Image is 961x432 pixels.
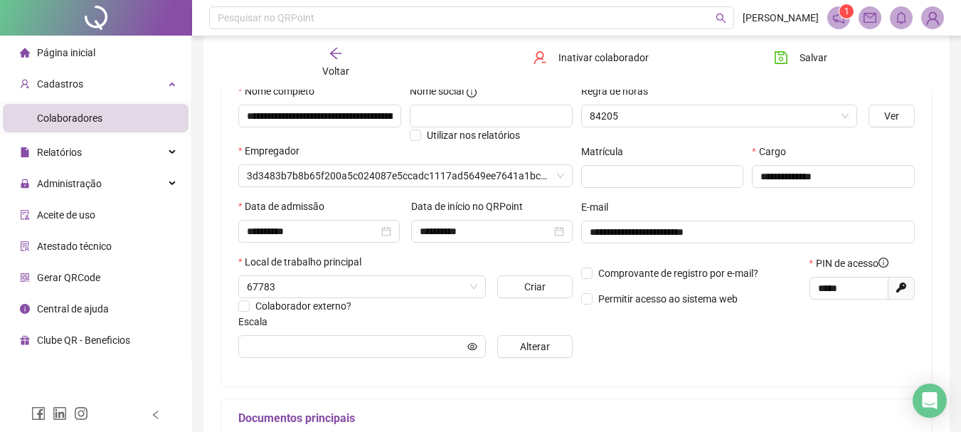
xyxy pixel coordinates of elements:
span: facebook [31,406,46,421]
span: instagram [74,406,88,421]
span: info-circle [467,88,477,98]
div: Open Intercom Messenger [913,384,947,418]
label: E-mail [581,199,617,215]
span: save [774,51,788,65]
span: Atestado técnico [37,241,112,252]
span: [PERSON_NAME] [743,10,819,26]
span: Central de ajuda [37,303,109,315]
span: arrow-left [329,46,343,60]
h5: Documentos principais [238,410,915,427]
span: Nome social [410,83,464,99]
span: bell [895,11,908,24]
label: Data de início no QRPoint [411,199,532,214]
span: Criar [524,279,546,295]
span: 3d3483b7b8b65f200a5c024087e5ccadc1117ad5649ee7641a1bcac80a724469 [247,165,564,186]
span: Ver [884,108,899,124]
span: Cadastros [37,78,83,90]
label: Regra de horas [581,83,657,99]
span: Gerar QRCode [37,272,100,283]
span: Aceite de uso [37,209,95,221]
label: Empregador [238,143,309,159]
span: file [20,147,30,157]
span: info-circle [878,258,888,268]
span: Voltar [322,65,349,77]
span: info-circle [20,304,30,314]
button: Inativar colaborador [522,46,659,69]
span: 67783 [247,276,477,297]
span: user-delete [533,51,547,65]
span: Relatórios [37,147,82,158]
span: Salvar [800,50,827,65]
button: Criar [497,275,572,298]
span: notification [832,11,845,24]
span: Página inicial [37,47,95,58]
span: lock [20,179,30,189]
label: Matrícula [581,144,632,159]
span: mail [864,11,876,24]
span: Comprovante de registro por e-mail? [598,268,758,279]
span: solution [20,241,30,251]
span: Clube QR - Beneficios [37,334,130,346]
span: PIN de acesso [816,255,888,271]
span: Alterar [520,339,550,354]
button: Salvar [763,46,838,69]
label: Cargo [752,144,795,159]
span: audit [20,210,30,220]
span: Colaboradores [37,112,102,124]
span: Inativar colaborador [558,50,649,65]
span: user-add [20,79,30,89]
span: qrcode [20,273,30,283]
span: 1 [844,6,849,16]
span: eye [467,342,477,352]
span: home [20,48,30,58]
label: Nome completo [238,83,324,99]
span: search [716,13,726,23]
span: Administração [37,178,102,189]
span: Utilizar nos relatórios [427,130,520,141]
span: linkedin [53,406,67,421]
img: 88383 [922,7,943,28]
span: Colaborador externo? [255,300,351,312]
button: Alterar [497,335,572,358]
sup: 1 [839,4,854,19]
span: left [151,410,161,420]
label: Escala [238,314,277,330]
span: Permitir acesso ao sistema web [598,293,738,305]
button: Ver [869,105,915,127]
span: 84205 [590,105,849,127]
label: Local de trabalho principal [238,254,371,270]
span: gift [20,335,30,345]
label: Data de admissão [238,199,334,214]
